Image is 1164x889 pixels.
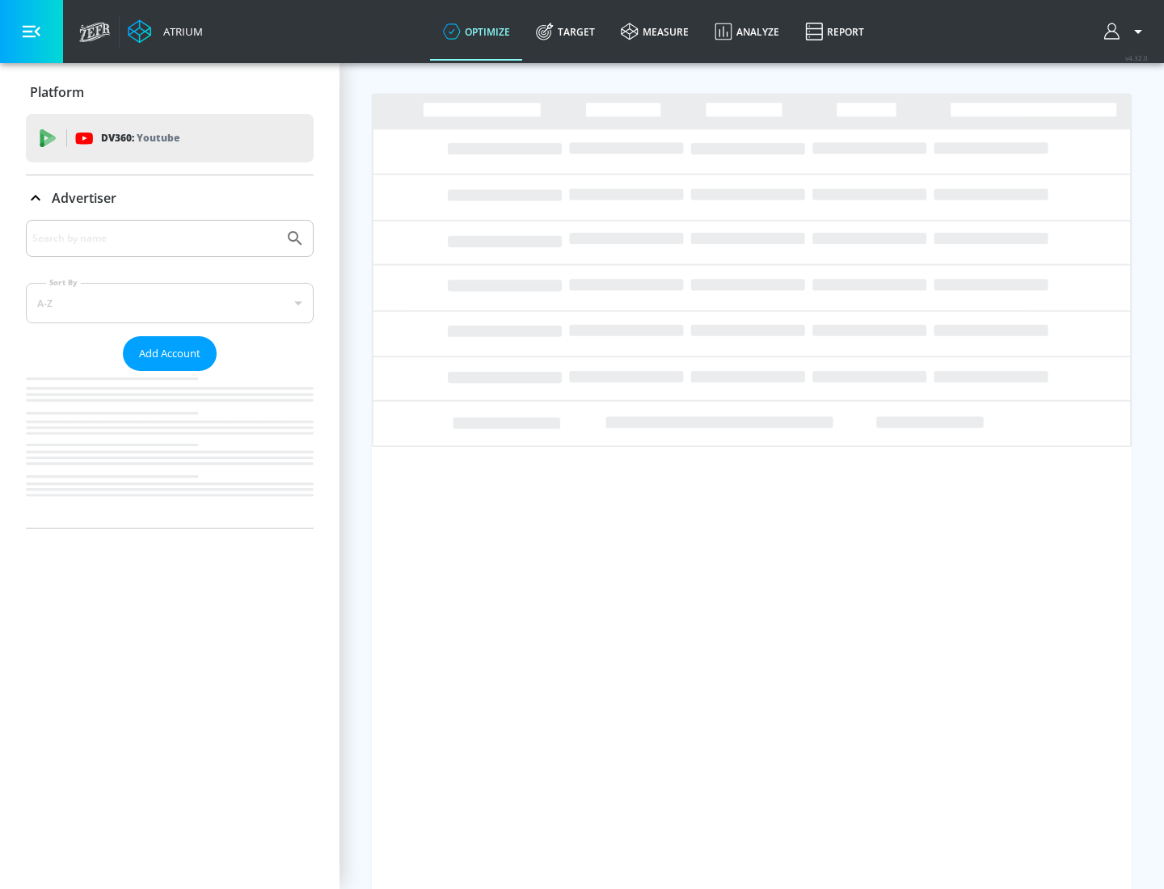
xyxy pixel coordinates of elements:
nav: list of Advertiser [26,371,314,528]
div: Platform [26,70,314,115]
button: Add Account [123,336,217,371]
label: Sort By [46,277,81,288]
p: Platform [30,83,84,101]
span: v 4.32.0 [1125,53,1148,62]
div: Advertiser [26,175,314,221]
span: Add Account [139,344,200,363]
a: Atrium [128,19,203,44]
div: DV360: Youtube [26,114,314,162]
input: Search by name [32,228,277,249]
div: Advertiser [26,220,314,528]
p: Advertiser [52,189,116,207]
p: Youtube [137,129,179,146]
a: Target [523,2,608,61]
a: optimize [430,2,523,61]
a: Report [792,2,877,61]
div: A-Z [26,283,314,323]
div: Atrium [157,24,203,39]
p: DV360: [101,129,179,147]
a: measure [608,2,702,61]
a: Analyze [702,2,792,61]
